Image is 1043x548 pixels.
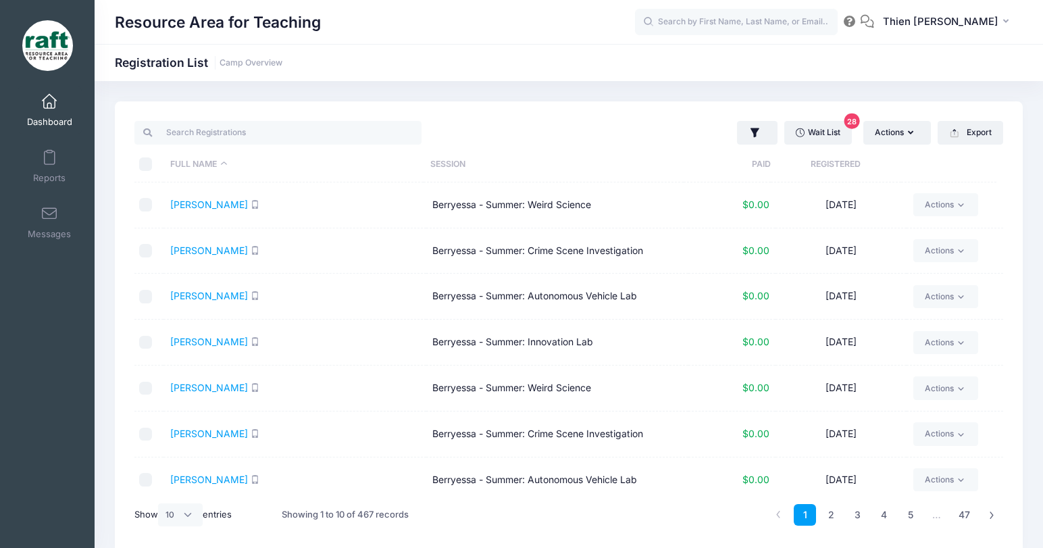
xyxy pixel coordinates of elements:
span: $0.00 [742,199,769,210]
input: Search by First Name, Last Name, or Email... [635,9,838,36]
label: Show entries [134,503,232,526]
span: Dashboard [27,116,72,128]
h1: Resource Area for Teaching [115,7,321,38]
th: Full Name: activate to sort column descending [163,147,424,182]
td: Berryessa - Summer: Weird Science [426,366,688,412]
span: Messages [28,228,71,240]
a: 5 [899,504,921,526]
a: Actions [913,285,977,308]
a: Actions [913,376,977,399]
span: $0.00 [742,245,769,256]
span: Reports [33,172,66,184]
td: [DATE] [775,457,907,503]
td: [DATE] [775,182,907,228]
select: Showentries [158,503,203,526]
i: SMS enabled [251,291,259,300]
i: SMS enabled [251,246,259,255]
span: Thien [PERSON_NAME] [883,14,998,29]
a: Messages [18,199,82,246]
td: [DATE] [775,228,907,274]
a: Actions [913,239,977,262]
i: SMS enabled [251,200,259,209]
a: [PERSON_NAME] [170,245,248,256]
span: 28 [844,114,860,129]
td: [DATE] [775,320,907,366]
i: SMS enabled [251,475,259,484]
a: [PERSON_NAME] [170,336,248,347]
td: Berryessa - Summer: Crime Scene Investigation [426,412,688,457]
i: SMS enabled [251,337,259,346]
a: [PERSON_NAME] [170,474,248,485]
td: [DATE] [775,412,907,457]
button: Export [938,121,1003,144]
td: [DATE] [775,274,907,320]
a: Reports [18,143,82,190]
th: Registered: activate to sort column ascending [771,147,901,182]
a: Actions [913,422,977,445]
div: Showing 1 to 10 of 467 records [282,499,409,530]
th: Paid: activate to sort column ascending [684,147,770,182]
span: $0.00 [742,474,769,485]
td: Berryessa - Summer: Autonomous Vehicle Lab [426,457,688,503]
a: [PERSON_NAME] [170,290,248,301]
span: $0.00 [742,382,769,393]
button: Thien [PERSON_NAME] [874,7,1023,38]
td: Berryessa - Summer: Crime Scene Investigation [426,228,688,274]
th: Session: activate to sort column ascending [424,147,684,182]
a: 2 [820,504,842,526]
i: SMS enabled [251,383,259,392]
button: Actions [863,121,931,144]
a: Actions [913,468,977,491]
a: Wait List28 [784,121,852,144]
span: $0.00 [742,290,769,301]
a: Camp Overview [220,58,282,68]
i: SMS enabled [251,429,259,438]
span: $0.00 [742,428,769,439]
a: Actions [913,331,977,354]
td: Berryessa - Summer: Innovation Lab [426,320,688,366]
a: [PERSON_NAME] [170,428,248,439]
td: [DATE] [775,366,907,412]
h1: Registration List [115,55,282,70]
a: Dashboard [18,86,82,134]
a: Actions [913,193,977,216]
a: [PERSON_NAME] [170,382,248,393]
a: 47 [952,504,977,526]
a: [PERSON_NAME] [170,199,248,210]
input: Search Registrations [134,121,422,144]
a: 1 [794,504,816,526]
span: $0.00 [742,336,769,347]
img: Resource Area for Teaching [22,20,73,71]
td: Berryessa - Summer: Autonomous Vehicle Lab [426,274,688,320]
a: 3 [846,504,869,526]
a: 4 [873,504,895,526]
td: Berryessa - Summer: Weird Science [426,182,688,228]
